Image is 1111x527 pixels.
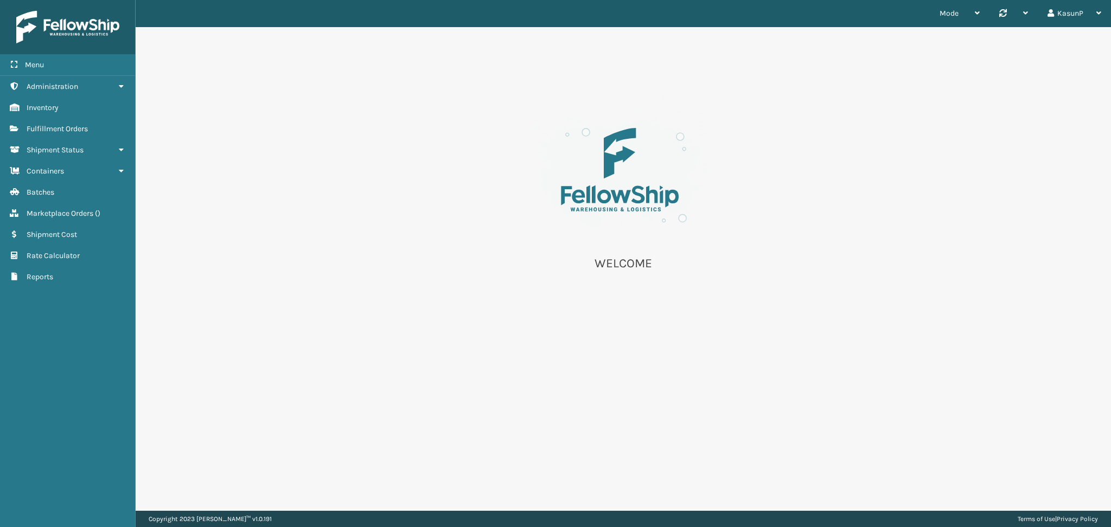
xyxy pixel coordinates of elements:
span: Batches [27,188,54,197]
a: Terms of Use [1018,515,1055,523]
span: Shipment Status [27,145,84,155]
p: WELCOME [515,255,732,272]
span: Mode [940,9,959,18]
span: Containers [27,166,64,176]
span: Fulfillment Orders [27,124,88,133]
p: Copyright 2023 [PERSON_NAME]™ v 1.0.191 [149,511,272,527]
span: Reports [27,272,53,281]
span: ( ) [95,209,100,218]
span: Marketplace Orders [27,209,93,218]
div: | [1018,511,1098,527]
span: Inventory [27,103,59,112]
span: Shipment Cost [27,230,77,239]
a: Privacy Policy [1057,515,1098,523]
img: es-welcome.8eb42ee4.svg [515,92,732,242]
img: logo [16,11,119,43]
span: Rate Calculator [27,251,80,260]
span: Menu [25,60,44,69]
span: Administration [27,82,78,91]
